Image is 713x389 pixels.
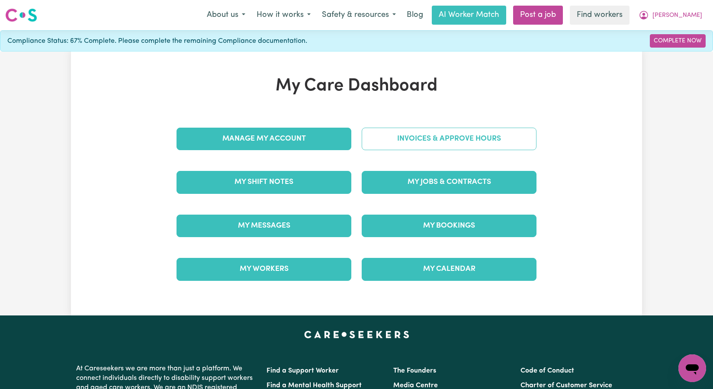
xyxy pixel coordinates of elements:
[362,258,536,280] a: My Calendar
[678,354,706,382] iframe: Button to launch messaging window
[177,128,351,150] a: Manage My Account
[393,382,438,389] a: Media Centre
[520,367,574,374] a: Code of Conduct
[362,128,536,150] a: Invoices & Approve Hours
[304,331,409,338] a: Careseekers home page
[633,6,708,24] button: My Account
[177,258,351,280] a: My Workers
[267,367,339,374] a: Find a Support Worker
[362,215,536,237] a: My Bookings
[177,171,351,193] a: My Shift Notes
[316,6,401,24] button: Safety & resources
[432,6,506,25] a: AI Worker Match
[650,34,706,48] a: Complete Now
[5,5,37,25] a: Careseekers logo
[570,6,629,25] a: Find workers
[177,215,351,237] a: My Messages
[251,6,316,24] button: How it works
[362,171,536,193] a: My Jobs & Contracts
[5,7,37,23] img: Careseekers logo
[201,6,251,24] button: About us
[401,6,428,25] a: Blog
[652,11,702,20] span: [PERSON_NAME]
[513,6,563,25] a: Post a job
[393,367,436,374] a: The Founders
[171,76,542,96] h1: My Care Dashboard
[7,36,307,46] span: Compliance Status: 67% Complete. Please complete the remaining Compliance documentation.
[520,382,612,389] a: Charter of Customer Service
